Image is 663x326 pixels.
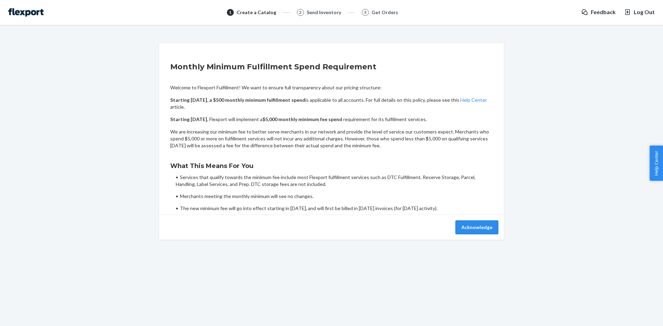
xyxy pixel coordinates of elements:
h3: What This Means For You [170,161,493,170]
button: Log Out [624,8,655,16]
p: is applicable to all accounts. For full details on this policy, please see this article. [170,97,493,110]
a: Feedback [581,8,616,16]
span: 1 [229,9,231,15]
span: 2 [299,9,301,15]
b: Starting [DATE], a $500 monthly minimum fulfillment spend [170,97,305,103]
li: Merchants meeting the monthly minimum will see no changes. [176,193,493,200]
span: Feedback [591,8,616,16]
a: Help Center [460,97,487,103]
div: Send Inventory [307,9,341,16]
button: Help Center [650,146,663,181]
div: Get Orders [372,9,398,16]
h2: Monthly Minimum Fulfillment Spend Requirement [170,61,493,72]
button: Acknowledge [455,220,498,234]
p: , Flexport will implement a requirement for its fulfillment services. [170,116,493,123]
span: Log Out [634,8,655,16]
p: Welcome to Flexport Fulfillment! We want to ensure full transparency about our pricing structure: [170,84,493,91]
span: 3 [364,9,366,15]
p: We are increasing our minimum fee to better serve merchants in our network and provide the level ... [170,128,493,149]
b: Starting [DATE] [170,116,207,122]
li: The new minimum fee will go into effect starting in [DATE], and will first be billed in [DATE] in... [176,205,493,212]
img: Flexport logo [8,8,44,17]
div: Create a Catalog [237,9,276,16]
li: Services that qualify towards the minimum fee include most Flexport fulfillment services such as ... [176,174,493,188]
b: $5,000 monthly minimum fee spend [262,116,342,122]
